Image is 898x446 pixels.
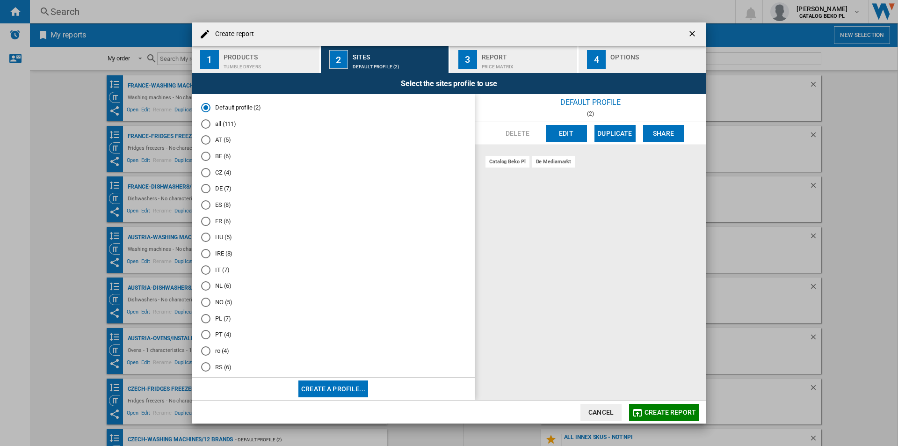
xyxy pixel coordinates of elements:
md-radio-button: PT (4) [201,330,465,339]
md-radio-button: FR (6) [201,217,465,226]
h4: Create report [210,29,254,39]
md-radio-button: HU (5) [201,233,465,242]
button: 4 Options [579,46,706,73]
div: 2 [329,50,348,69]
button: Create report [629,404,699,421]
button: Duplicate [594,125,636,142]
md-radio-button: IRE (8) [201,249,465,258]
div: de mediamarkt [532,156,575,168]
button: Cancel [580,404,622,421]
button: 3 Report Price Matrix [450,46,579,73]
span: Create report [645,409,696,416]
md-radio-button: NO (5) [201,298,465,307]
div: Price Matrix [482,59,574,69]
md-radio-button: ES (8) [201,201,465,210]
div: Options [610,50,702,59]
button: Create a profile... [298,380,368,397]
button: 1 Products Tumble dryers [192,46,320,73]
md-radio-button: IT (7) [201,265,465,274]
div: 4 [587,50,606,69]
md-radio-button: ro (4) [201,347,465,356]
md-radio-button: BE (6) [201,152,465,161]
div: Default profile (2) [353,59,445,69]
button: Delete [497,125,538,142]
button: Share [643,125,684,142]
button: 2 Sites Default profile (2) [321,46,449,73]
div: Default profile [475,94,706,110]
md-radio-button: NL (6) [201,282,465,291]
div: Tumble dryers [224,59,316,69]
button: getI18NText('BUTTONS.CLOSE_DIALOG') [684,25,702,44]
div: 1 [200,50,219,69]
md-radio-button: CZ (4) [201,168,465,177]
md-radio-button: AT (5) [201,136,465,145]
div: catalog beko pl [485,156,529,168]
md-radio-button: DE (7) [201,184,465,193]
ng-md-icon: getI18NText('BUTTONS.CLOSE_DIALOG') [688,29,699,40]
button: Edit [546,125,587,142]
md-radio-button: all (111) [201,119,465,128]
div: Products [224,50,316,59]
md-radio-button: Default profile (2) [201,103,465,112]
div: Sites [353,50,445,59]
div: (2) [475,110,706,117]
div: Select the sites profile to use [192,73,706,94]
md-radio-button: PL (7) [201,314,465,323]
div: Report [482,50,574,59]
md-radio-button: RS (6) [201,363,465,372]
div: 3 [458,50,477,69]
